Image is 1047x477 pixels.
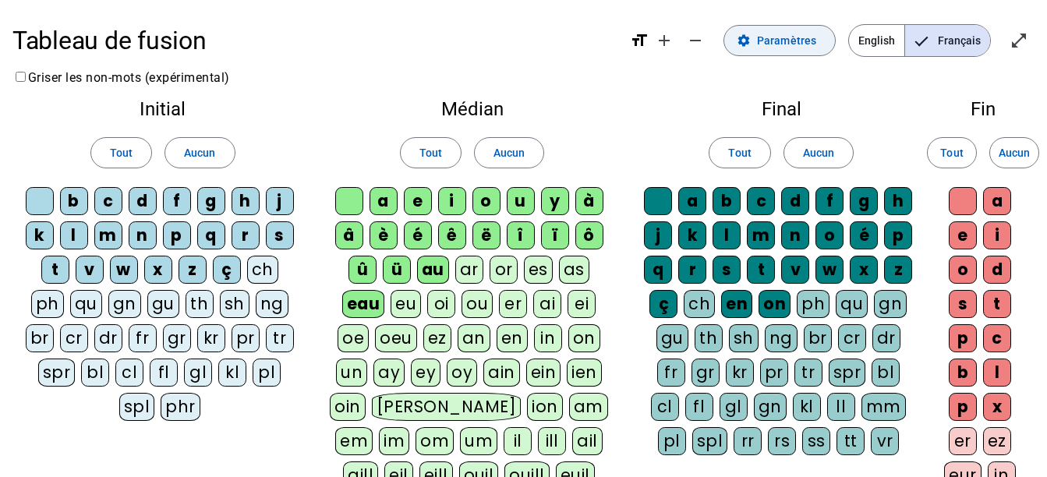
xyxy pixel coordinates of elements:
div: i [983,221,1011,249]
span: Aucun [493,143,525,162]
mat-icon: remove [686,31,705,50]
div: g [850,187,878,215]
div: è [370,221,398,249]
div: au [417,256,449,284]
div: cl [115,359,143,387]
div: é [404,221,432,249]
div: ss [802,427,830,455]
div: an [458,324,490,352]
button: Tout [400,137,462,168]
div: oe [338,324,369,352]
div: p [949,324,977,352]
div: gl [184,359,212,387]
div: tr [266,324,294,352]
div: en [497,324,528,352]
div: th [186,290,214,318]
div: ail [572,427,603,455]
div: spr [829,359,866,387]
div: ez [983,427,1011,455]
div: ë [472,221,501,249]
div: un [336,359,367,387]
div: z [179,256,207,284]
div: oin [330,393,366,421]
mat-icon: settings [737,34,751,48]
div: ain [483,359,520,387]
div: um [460,427,497,455]
div: om [416,427,454,455]
div: ç [213,256,241,284]
div: cl [651,393,679,421]
div: y [541,187,569,215]
div: x [983,393,1011,421]
input: Griser les non-mots (expérimental) [16,72,26,82]
div: qu [836,290,868,318]
div: ez [423,324,451,352]
div: fl [150,359,178,387]
div: ch [247,256,278,284]
div: oi [427,290,455,318]
div: oeu [375,324,417,352]
div: as [559,256,589,284]
label: Griser les non-mots (expérimental) [12,70,230,85]
div: k [26,221,54,249]
div: ng [765,324,798,352]
div: f [815,187,844,215]
div: û [348,256,377,284]
div: spr [38,359,76,387]
div: dr [872,324,900,352]
button: Paramètres [723,25,836,56]
span: English [849,25,904,56]
div: ey [411,359,440,387]
div: e [949,221,977,249]
div: cr [838,324,866,352]
div: fr [129,324,157,352]
button: Aucun [164,137,235,168]
mat-icon: format_size [630,31,649,50]
div: l [983,359,1011,387]
span: Aucun [999,143,1030,162]
div: eau [342,290,385,318]
div: p [163,221,191,249]
div: l [60,221,88,249]
div: b [949,359,977,387]
div: gn [754,393,787,421]
div: gr [692,359,720,387]
h2: Initial [25,100,300,118]
span: Aucun [803,143,834,162]
div: o [815,221,844,249]
div: t [41,256,69,284]
div: bl [81,359,109,387]
button: Diminuer la taille de la police [680,25,711,56]
div: kr [197,324,225,352]
span: Tout [110,143,133,162]
div: n [781,221,809,249]
div: kl [218,359,246,387]
div: gl [720,393,748,421]
div: p [949,393,977,421]
div: gn [874,290,907,318]
div: s [713,256,741,284]
span: Aucun [184,143,215,162]
mat-button-toggle-group: Language selection [848,24,991,57]
div: a [370,187,398,215]
div: o [472,187,501,215]
div: or [490,256,518,284]
div: er [499,290,527,318]
div: q [644,256,672,284]
div: eu [391,290,421,318]
div: w [815,256,844,284]
div: m [747,221,775,249]
div: on [568,324,600,352]
span: Tout [419,143,442,162]
div: rr [734,427,762,455]
div: ç [649,290,677,318]
div: dr [94,324,122,352]
div: î [507,221,535,249]
div: o [949,256,977,284]
div: fr [657,359,685,387]
div: ü [383,256,411,284]
h2: Médian [325,100,619,118]
div: r [678,256,706,284]
div: im [379,427,409,455]
div: b [60,187,88,215]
